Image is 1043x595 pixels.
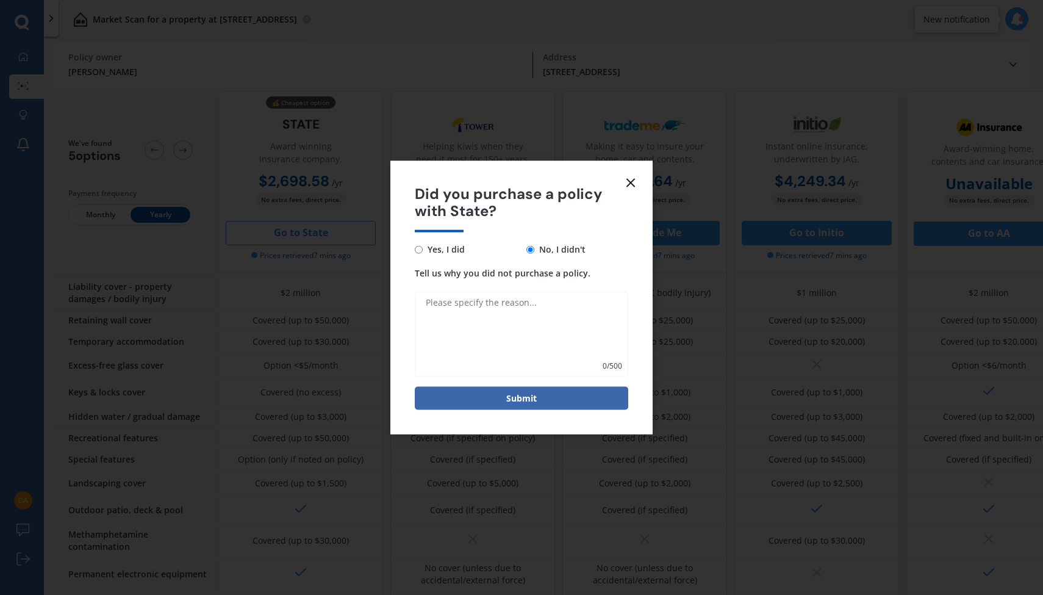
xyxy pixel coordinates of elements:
button: Submit [415,387,628,410]
input: Yes, I did [415,245,423,253]
span: No, I didn't [534,242,586,257]
span: Tell us why you did not purchase a policy. [415,267,590,279]
span: Yes, I did [423,242,465,257]
span: 0 / 500 [603,360,622,372]
input: No, I didn't [526,245,534,253]
span: Did you purchase a policy with State? [415,185,628,220]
